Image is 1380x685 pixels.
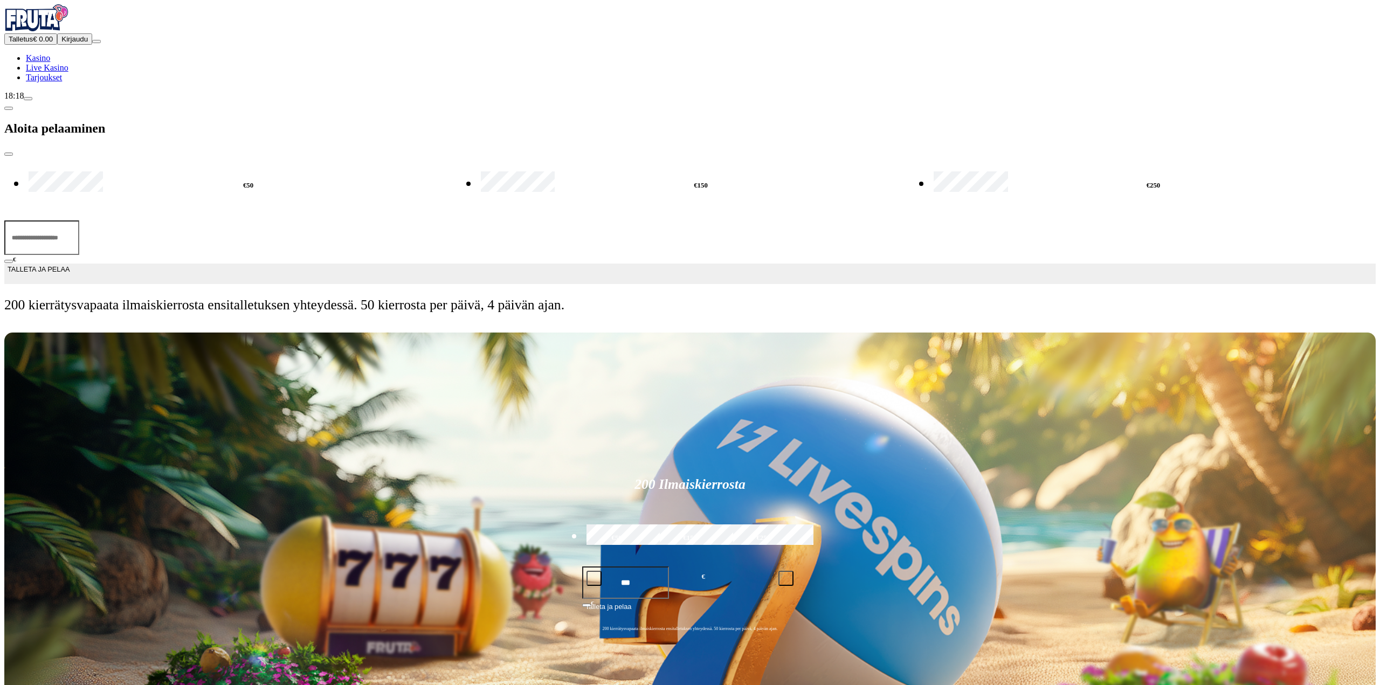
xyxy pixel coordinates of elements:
[657,523,723,554] label: €150
[585,601,631,621] span: Talleta ja pelaa
[778,571,793,586] button: plus icon
[24,97,32,100] button: live-chat
[57,33,92,45] button: Kirjaudu
[931,170,1376,201] label: €250
[13,256,16,262] span: €
[4,260,13,263] button: eye icon
[730,523,796,554] label: €250
[8,264,70,283] span: TALLETA JA PELAA
[4,297,1376,313] span: 200 kierrätysvapaata ilmaiskierrosta ensitalletuksen yhteydessä. 50 kierrosta per päivä, 4 päivän...
[4,53,1376,82] nav: Main menu
[26,170,471,201] label: €50
[4,121,1376,136] h2: Aloita pelaaminen
[26,53,50,63] a: Kasino
[4,153,13,156] button: close
[591,600,594,606] span: €
[26,63,68,72] a: Live Kasino
[584,523,650,554] label: €50
[26,73,62,82] a: Tarjoukset
[478,170,923,201] label: €150
[582,601,798,621] button: Talleta ja pelaa
[4,107,13,110] button: chevron-left icon
[4,24,69,33] a: Fruta
[33,35,53,43] span: € 0.00
[4,91,24,100] span: 18:18
[4,4,69,31] img: Fruta
[586,571,602,586] button: minus icon
[4,4,1376,82] nav: Primary
[92,40,101,43] button: menu
[9,35,33,43] span: Talletus
[4,33,57,45] button: Talletusplus icon€ 0.00
[4,264,1376,284] button: TALLETA JA PELAA
[702,572,705,582] span: €
[61,35,88,43] span: Kirjaudu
